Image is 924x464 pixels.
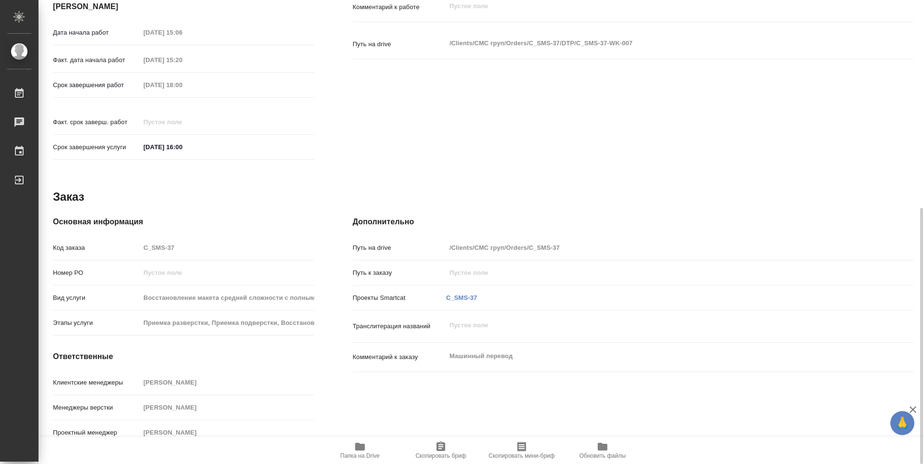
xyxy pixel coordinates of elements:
input: Пустое поле [140,425,314,439]
input: Пустое поле [140,26,224,39]
p: Этапы услуги [53,318,140,328]
input: Пустое поле [140,53,224,67]
button: Скопировать мини-бриф [481,437,562,464]
p: Срок завершения услуги [53,142,140,152]
p: Путь к заказу [353,268,446,278]
h4: [PERSON_NAME] [53,1,314,13]
textarea: /Clients/СМС груп/Orders/C_SMS-37/DTP/C_SMS-37-WK-007 [446,35,867,52]
span: Скопировать мини-бриф [488,452,554,459]
input: Пустое поле [446,266,867,280]
input: Пустое поле [140,316,314,330]
p: Проектный менеджер [53,428,140,438]
p: Срок завершения работ [53,80,140,90]
p: Транслитерация названий [353,322,446,331]
input: Пустое поле [140,78,224,92]
a: C_SMS-37 [446,294,477,301]
input: Пустое поле [140,291,314,305]
input: ✎ Введи что-нибудь [140,140,224,154]
p: Путь на drive [353,39,446,49]
button: Скопировать бриф [400,437,481,464]
span: 🙏 [894,413,911,433]
button: Папка на Drive [320,437,400,464]
input: Пустое поле [140,400,314,414]
p: Путь на drive [353,243,446,253]
p: Проекты Smartcat [353,293,446,303]
p: Дата начала работ [53,28,140,38]
input: Пустое поле [446,241,867,255]
h2: Заказ [53,189,84,205]
span: Скопировать бриф [415,452,466,459]
p: Менеджеры верстки [53,403,140,412]
p: Вид услуги [53,293,140,303]
input: Пустое поле [140,241,314,255]
span: Папка на Drive [340,452,380,459]
p: Клиентские менеджеры [53,378,140,387]
p: Номер РО [53,268,140,278]
h4: Дополнительно [353,216,913,228]
p: Факт. дата начала работ [53,55,140,65]
input: Пустое поле [140,115,224,129]
p: Факт. срок заверш. работ [53,117,140,127]
p: Комментарий к заказу [353,352,446,362]
button: 🙏 [890,411,914,435]
h4: Основная информация [53,216,314,228]
input: Пустое поле [140,266,314,280]
button: Обновить файлы [562,437,643,464]
h4: Ответственные [53,351,314,362]
textarea: Машинный перевод [446,348,867,364]
p: Комментарий к работе [353,2,446,12]
p: Код заказа [53,243,140,253]
input: Пустое поле [140,375,314,389]
span: Обновить файлы [579,452,626,459]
